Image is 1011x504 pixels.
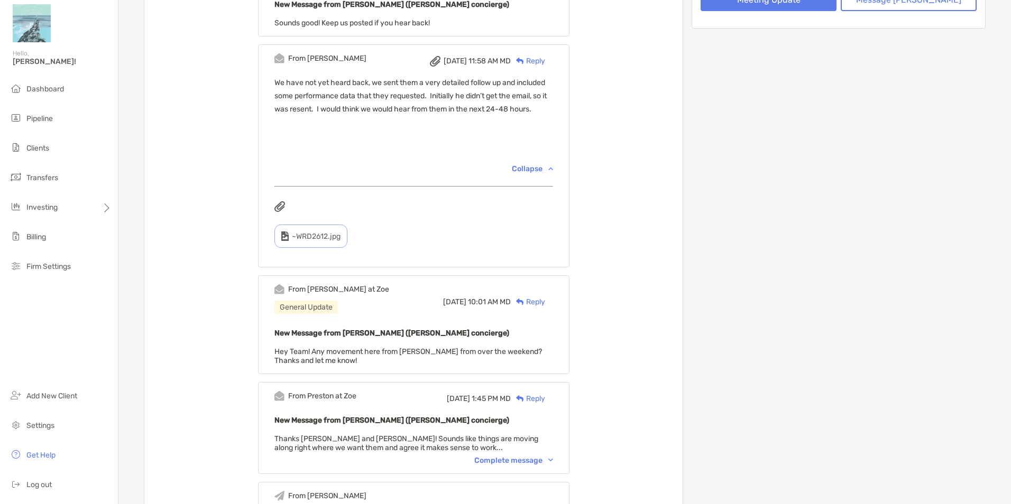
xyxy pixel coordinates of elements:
[288,285,389,294] div: From [PERSON_NAME] at Zoe
[26,232,46,241] span: Billing
[10,171,22,183] img: transfers icon
[274,53,284,63] img: Event icon
[274,201,285,212] img: attachments
[516,395,524,402] img: Reply icon
[26,114,53,123] span: Pipeline
[288,54,366,63] div: From [PERSON_NAME]
[447,394,470,403] span: [DATE]
[13,57,112,66] span: [PERSON_NAME]!
[26,262,71,271] span: Firm Settings
[548,167,553,170] img: Chevron icon
[468,297,511,306] span: 10:01 AM MD
[10,111,22,124] img: pipeline icon
[474,456,553,465] div: Complete message
[10,230,22,242] img: billing icon
[274,434,538,452] span: Thanks [PERSON_NAME] and [PERSON_NAME]! Sounds like things are moving along right where we want t...
[511,55,545,67] div: Reply
[13,4,51,42] img: Zoe Logo
[26,421,54,430] span: Settings
[443,297,466,306] span: [DATE]
[26,203,58,212] span: Investing
[26,173,58,182] span: Transfers
[10,478,22,490] img: logout icon
[444,57,467,66] span: [DATE]
[10,418,22,431] img: settings icon
[274,329,509,338] b: New Message from [PERSON_NAME] ([PERSON_NAME] concierge)
[10,389,22,402] img: add_new_client icon
[281,231,289,241] img: type
[274,391,284,401] img: Event icon
[516,298,524,305] img: Reply icon
[472,394,511,403] span: 1:45 PM MD
[26,85,64,94] span: Dashboard
[26,391,77,400] span: Add New Client
[292,232,341,241] span: ~WRD2612.jpg
[511,296,545,307] div: Reply
[10,259,22,272] img: firm-settings icon
[274,491,284,501] img: Event icon
[516,58,524,64] img: Reply icon
[10,200,22,213] img: investing icon
[512,164,553,173] div: Collapse
[468,57,511,66] span: 11:58 AM MD
[274,76,553,116] p: We have not yet heard back, we sent them a very detailed follow up and included some performance ...
[548,459,553,462] img: Chevron icon
[511,393,545,404] div: Reply
[10,448,22,461] img: get-help icon
[274,347,542,365] span: Hey Team! Any movement here from [PERSON_NAME] from over the weekend? Thanks and let me know!
[274,284,284,294] img: Event icon
[26,480,52,489] span: Log out
[26,451,56,460] span: Get Help
[10,141,22,154] img: clients icon
[288,491,366,500] div: From [PERSON_NAME]
[10,82,22,95] img: dashboard icon
[26,144,49,153] span: Clients
[274,18,430,27] span: Sounds good! Keep us posted if you hear back!
[430,56,440,67] img: attachment
[288,391,356,400] div: From Preston at Zoe
[274,416,509,425] b: New Message from [PERSON_NAME] ([PERSON_NAME] concierge)
[274,301,338,314] div: General Update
